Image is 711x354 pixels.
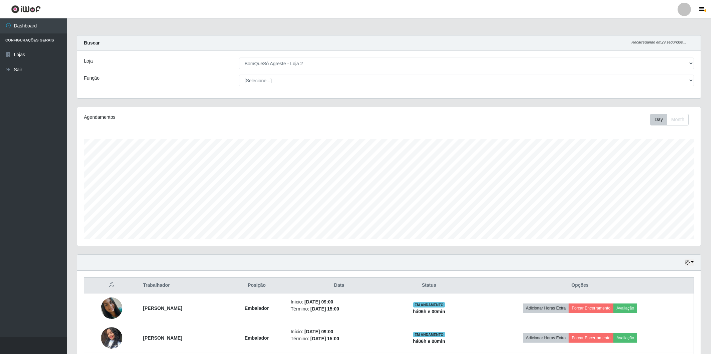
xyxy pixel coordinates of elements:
[613,303,637,313] button: Avaliação
[143,335,182,341] strong: [PERSON_NAME]
[143,305,182,311] strong: [PERSON_NAME]
[290,328,387,335] li: Início:
[613,333,637,343] button: Avaliação
[290,335,387,342] li: Término:
[139,278,227,293] th: Trabalhador
[311,306,339,312] time: [DATE] 15:00
[305,329,333,334] time: [DATE] 09:00
[413,302,445,307] span: EM ANDAMENTO
[667,114,689,125] button: Month
[84,58,93,65] label: Loja
[413,309,445,314] strong: há 06 h e 00 min
[305,299,333,304] time: [DATE] 09:00
[631,40,686,44] i: Recarregando em 29 segundos...
[290,298,387,305] li: Início:
[413,339,445,344] strong: há 06 h e 00 min
[11,5,41,13] img: CoreUI Logo
[84,114,332,121] div: Agendamentos
[413,332,445,337] span: EM ANDAMENTO
[101,297,122,319] img: 1693608079370.jpeg
[650,114,689,125] div: First group
[569,333,613,343] button: Forçar Encerramento
[245,335,269,341] strong: Embalador
[523,333,569,343] button: Adicionar Horas Extra
[286,278,391,293] th: Data
[311,336,339,341] time: [DATE] 15:00
[84,40,100,46] strong: Buscar
[84,75,100,82] label: Função
[227,278,286,293] th: Posição
[523,303,569,313] button: Adicionar Horas Extra
[466,278,694,293] th: Opções
[290,305,387,313] li: Término:
[650,114,694,125] div: Toolbar with button groups
[245,305,269,311] strong: Embalador
[569,303,613,313] button: Forçar Encerramento
[650,114,667,125] button: Day
[392,278,467,293] th: Status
